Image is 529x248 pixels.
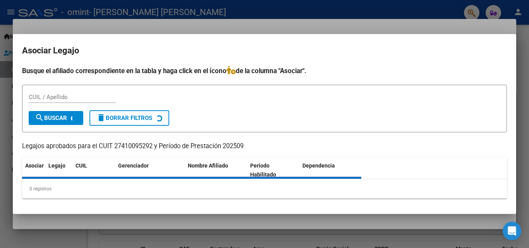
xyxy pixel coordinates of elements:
datatable-header-cell: Periodo Habilitado [247,157,299,183]
div: Open Intercom Messenger [503,222,521,240]
div: 0 registros [22,179,507,198]
span: Asociar [25,162,44,169]
span: Dependencia [302,162,335,169]
button: Buscar [29,111,83,125]
span: Buscar [35,115,67,121]
span: CUIL [76,162,87,169]
datatable-header-cell: Dependencia [299,157,362,183]
h4: Busque el afiliado correspondiente en la tabla y haga click en el ícono de la columna "Asociar". [22,66,507,76]
button: Borrar Filtros [89,110,169,126]
span: Gerenciador [118,162,149,169]
h2: Asociar Legajo [22,43,507,58]
span: Legajo [48,162,65,169]
datatable-header-cell: Legajo [45,157,72,183]
datatable-header-cell: CUIL [72,157,115,183]
mat-icon: delete [96,113,106,122]
datatable-header-cell: Asociar [22,157,45,183]
span: Nombre Afiliado [188,162,228,169]
datatable-header-cell: Nombre Afiliado [185,157,247,183]
span: Borrar Filtros [96,115,152,121]
span: Periodo Habilitado [250,162,276,178]
p: Legajos aprobados para el CUIT 27410095292 y Período de Prestación 202509 [22,142,507,151]
mat-icon: search [35,113,44,122]
datatable-header-cell: Gerenciador [115,157,185,183]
